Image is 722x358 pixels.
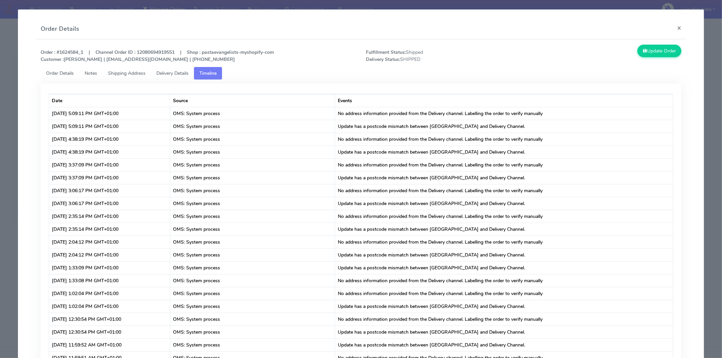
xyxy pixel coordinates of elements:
td: [DATE] 3:37:09 PM GMT+01:00 [49,158,170,171]
span: Shipped SHIPPED [361,49,524,63]
td: OMS: System process [170,261,335,274]
button: Close [672,19,687,37]
td: OMS: System process [170,146,335,158]
td: [DATE] 11:59:52 AM GMT+01:00 [49,338,170,351]
td: [DATE] 4:38:19 PM GMT+01:00 [49,133,170,146]
strong: Customer : [41,56,64,63]
th: Events [335,94,673,107]
td: OMS: System process [170,287,335,300]
th: Date [49,94,170,107]
span: Timeline [199,70,217,76]
td: No address information provided from the Delivery channel. Labelling the order to verify manually [335,287,673,300]
strong: Delivery Status: [366,56,400,63]
th: Source [170,94,335,107]
td: OMS: System process [170,158,335,171]
td: OMS: System process [170,338,335,351]
td: Update has a postcode mismatch between [GEOGRAPHIC_DATA] and Delivery Channel. [335,120,673,133]
strong: Order : #1624584_1 | Channel Order ID : 12080694919551 | Shop : pastaevangelists-myshopify-com [P... [41,49,274,63]
td: No address information provided from the Delivery channel. Labelling the order to verify manually [335,158,673,171]
td: [DATE] 12:30:54 PM GMT+01:00 [49,313,170,326]
ul: Tabs [41,67,681,80]
span: Order Details [46,70,74,76]
td: OMS: System process [170,300,335,313]
td: [DATE] 1:33:08 PM GMT+01:00 [49,274,170,287]
td: No address information provided from the Delivery channel. Labelling the order to verify manually [335,133,673,146]
td: [DATE] 4:38:19 PM GMT+01:00 [49,146,170,158]
td: Update has a postcode mismatch between [GEOGRAPHIC_DATA] and Delivery Channel. [335,223,673,236]
strong: Fulfillment Status: [366,49,406,55]
span: Notes [85,70,97,76]
td: Update has a postcode mismatch between [GEOGRAPHIC_DATA] and Delivery Channel. [335,146,673,158]
td: OMS: System process [170,236,335,248]
td: [DATE] 2:04:12 PM GMT+01:00 [49,236,170,248]
td: OMS: System process [170,133,335,146]
td: OMS: System process [170,210,335,223]
td: OMS: System process [170,326,335,338]
td: [DATE] 12:30:54 PM GMT+01:00 [49,326,170,338]
td: [DATE] 1:33:09 PM GMT+01:00 [49,261,170,274]
td: OMS: System process [170,171,335,184]
td: [DATE] 1:02:04 PM GMT+01:00 [49,300,170,313]
td: Update has a postcode mismatch between [GEOGRAPHIC_DATA] and Delivery Channel. [335,326,673,338]
td: [DATE] 2:04:12 PM GMT+01:00 [49,248,170,261]
td: No address information provided from the Delivery channel. Labelling the order to verify manually [335,236,673,248]
td: No address information provided from the Delivery channel. Labelling the order to verify manually [335,107,673,120]
td: Update has a postcode mismatch between [GEOGRAPHIC_DATA] and Delivery Channel. [335,197,673,210]
td: OMS: System process [170,313,335,326]
td: Update has a postcode mismatch between [GEOGRAPHIC_DATA] and Delivery Channel. [335,300,673,313]
td: Update has a postcode mismatch between [GEOGRAPHIC_DATA] and Delivery Channel. [335,261,673,274]
td: OMS: System process [170,223,335,236]
td: [DATE] 3:06:17 PM GMT+01:00 [49,197,170,210]
td: Update has a postcode mismatch between [GEOGRAPHIC_DATA] and Delivery Channel. [335,248,673,261]
span: Shipping Address [108,70,146,76]
td: OMS: System process [170,184,335,197]
td: No address information provided from the Delivery channel. Labelling the order to verify manually [335,184,673,197]
td: [DATE] 2:35:14 PM GMT+01:00 [49,210,170,223]
h4: Order Details [41,24,79,33]
td: OMS: System process [170,107,335,120]
td: No address information provided from the Delivery channel. Labelling the order to verify manually [335,313,673,326]
button: Update Order [637,45,681,57]
td: [DATE] 5:09:11 PM GMT+01:00 [49,120,170,133]
td: OMS: System process [170,197,335,210]
td: [DATE] 3:37:09 PM GMT+01:00 [49,171,170,184]
td: [DATE] 3:06:17 PM GMT+01:00 [49,184,170,197]
td: OMS: System process [170,248,335,261]
td: OMS: System process [170,120,335,133]
td: [DATE] 2:35:14 PM GMT+01:00 [49,223,170,236]
td: No address information provided from the Delivery channel. Labelling the order to verify manually [335,210,673,223]
td: OMS: System process [170,274,335,287]
td: No address information provided from the Delivery channel. Labelling the order to verify manually [335,274,673,287]
td: [DATE] 5:09:11 PM GMT+01:00 [49,107,170,120]
span: Delivery Details [156,70,189,76]
td: Update has a postcode mismatch between [GEOGRAPHIC_DATA] and Delivery Channel. [335,171,673,184]
td: Update has a postcode mismatch between [GEOGRAPHIC_DATA] and Delivery Channel. [335,338,673,351]
td: [DATE] 1:02:04 PM GMT+01:00 [49,287,170,300]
